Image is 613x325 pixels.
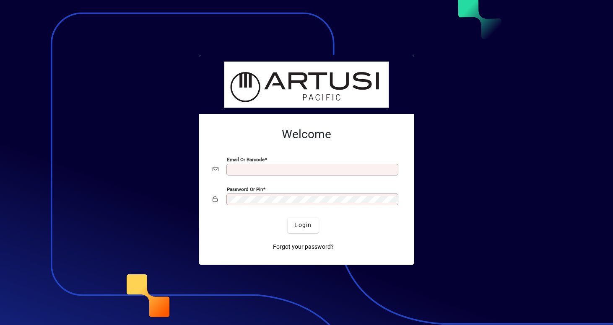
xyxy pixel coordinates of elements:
[270,240,337,255] a: Forgot your password?
[227,186,263,192] mat-label: Password or Pin
[294,221,312,230] span: Login
[213,127,400,142] h2: Welcome
[273,242,334,251] span: Forgot your password?
[288,218,318,233] button: Login
[227,156,265,162] mat-label: Email or Barcode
